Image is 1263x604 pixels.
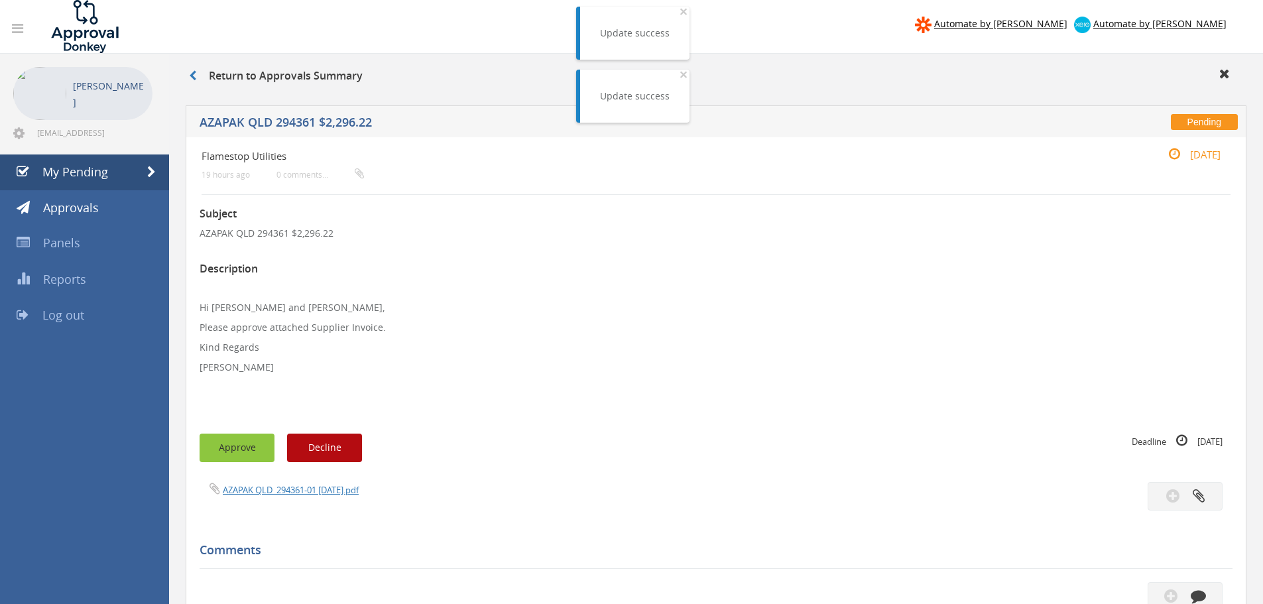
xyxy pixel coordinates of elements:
[200,341,1233,354] p: Kind Regards
[680,2,688,21] span: ×
[43,235,80,251] span: Panels
[915,17,932,33] img: zapier-logomark.png
[37,127,150,138] span: [EMAIL_ADDRESS][DOMAIN_NAME]
[200,227,1233,240] p: AZAPAK QLD 294361 $2,296.22
[200,544,1223,557] h5: Comments
[202,170,250,180] small: 19 hours ago
[200,301,1233,314] p: Hi [PERSON_NAME] and [PERSON_NAME],
[223,484,359,496] a: AZAPAK QLD_294361-01 [DATE].pdf
[43,271,86,287] span: Reports
[43,200,99,215] span: Approvals
[73,78,146,111] p: [PERSON_NAME]
[200,208,1233,220] h3: Subject
[1074,17,1091,33] img: xero-logo.png
[1132,434,1223,448] small: Deadline [DATE]
[680,65,688,84] span: ×
[189,70,363,82] h3: Return to Approvals Summary
[600,90,670,103] div: Update success
[276,170,364,180] small: 0 comments...
[287,434,362,462] button: Decline
[1154,147,1221,162] small: [DATE]
[200,434,274,462] button: Approve
[42,307,84,323] span: Log out
[42,164,108,180] span: My Pending
[200,361,1233,374] p: [PERSON_NAME]
[200,116,925,133] h5: AZAPAK QLD 294361 $2,296.22
[200,263,1233,275] h3: Description
[934,17,1067,30] span: Automate by [PERSON_NAME]
[1093,17,1227,30] span: Automate by [PERSON_NAME]
[1171,114,1238,130] span: Pending
[600,27,670,40] div: Update success
[200,321,1233,334] p: Please approve attached Supplier Invoice.
[202,151,1059,162] h4: Flamestop Utilities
